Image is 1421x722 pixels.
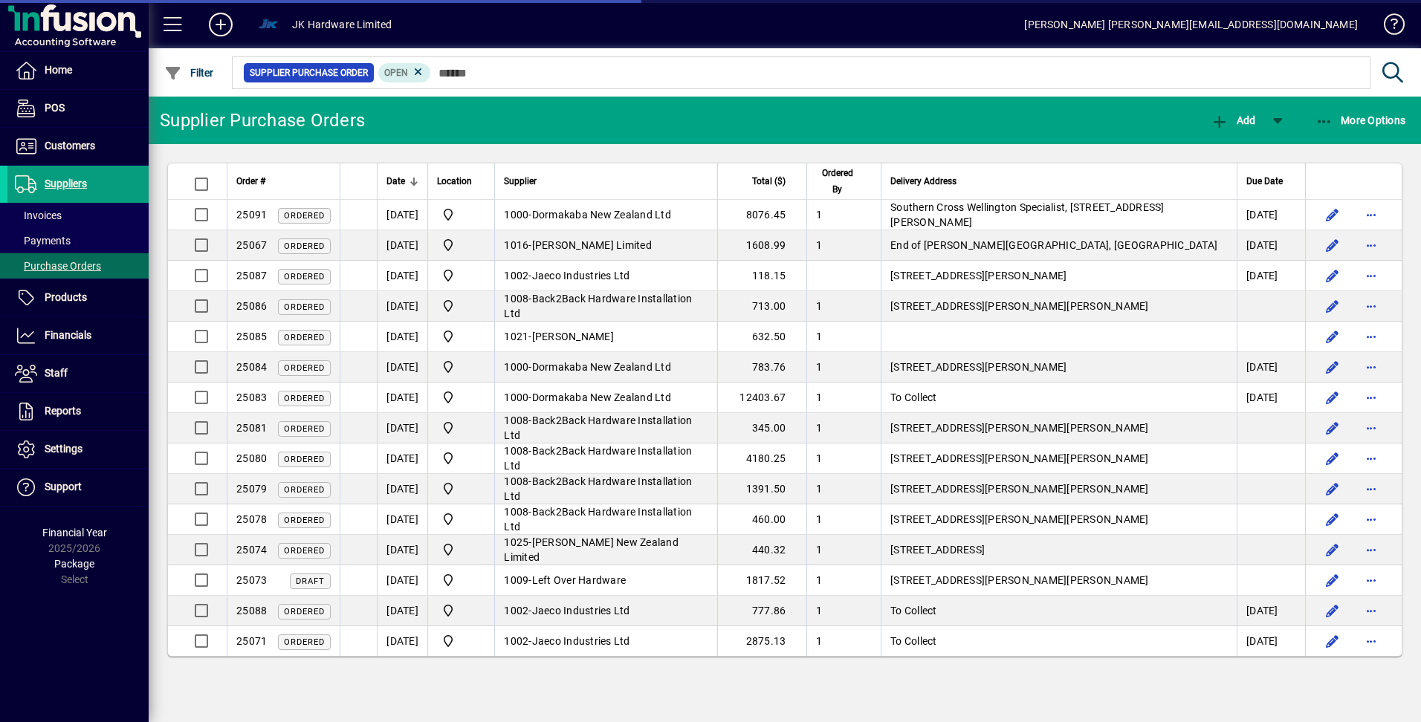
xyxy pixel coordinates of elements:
td: 12403.67 [717,383,806,413]
td: [DATE] [377,200,427,230]
span: 1 [816,239,822,251]
span: BOP [437,541,485,559]
span: 25086 [236,300,267,312]
button: Edit [1321,416,1344,440]
span: Auckland [437,510,485,528]
div: [PERSON_NAME] [PERSON_NAME][EMAIL_ADDRESS][DOMAIN_NAME] [1024,13,1358,36]
td: [DATE] [377,504,427,535]
td: - [494,352,717,383]
span: Draft [296,576,325,586]
span: 25091 [236,209,267,221]
button: Edit [1321,355,1344,379]
span: 1009 [504,574,528,586]
span: Auckland [437,419,485,437]
button: More options [1359,629,1383,653]
span: Other [437,267,485,284]
td: [DATE] [377,261,427,291]
td: - [494,413,717,443]
span: Purchase Orders [15,260,101,272]
div: Order # [236,173,331,189]
td: 783.76 [717,352,806,383]
span: Staff [45,367,68,379]
span: 25083 [236,391,267,403]
span: 25081 [236,422,267,434]
span: Total ($) [752,173,786,189]
td: 632.50 [717,322,806,352]
span: Dormakaba New Zealand Ltd [532,209,671,221]
span: 1008 [504,475,528,487]
button: More options [1359,538,1383,562]
span: 1002 [504,270,528,282]
span: Back2Back Hardware Installation Ltd [504,445,692,472]
span: Ordered By [816,165,858,198]
td: - [494,291,717,322]
td: [DATE] [1237,230,1305,261]
td: - [494,565,717,596]
td: [DATE] [377,230,427,261]
td: - [494,626,717,656]
div: Due Date [1246,173,1296,189]
td: [STREET_ADDRESS][PERSON_NAME][PERSON_NAME] [881,443,1237,474]
a: Settings [7,431,149,468]
span: Suppliers [45,178,87,189]
button: More Options [1312,107,1410,134]
span: Ordered [284,485,325,495]
td: - [494,504,717,535]
span: 25073 [236,574,267,586]
span: Supplier [504,173,537,189]
span: Due Date [1246,173,1283,189]
button: Edit [1321,386,1344,409]
span: 1000 [504,361,528,373]
span: Jaeco Industries Ltd [532,635,630,647]
a: Support [7,469,149,506]
span: To Collect [437,632,485,650]
td: 118.15 [717,261,806,291]
span: 25067 [236,239,267,251]
span: Other [437,206,485,224]
button: Edit [1321,507,1344,531]
span: 1 [816,544,822,556]
span: Ordered [284,637,325,647]
a: Customers [7,128,149,165]
span: Products [45,291,87,303]
button: Edit [1321,264,1344,287]
span: Back2Back Hardware Installation Ltd [504,293,692,319]
td: [STREET_ADDRESS] [881,535,1237,565]
button: Filter [161,59,218,86]
td: - [494,474,717,504]
span: 25080 [236,452,267,464]
span: 1 [816,300,822,312]
td: [DATE] [1237,200,1305,230]
button: More options [1359,325,1383,348]
button: More options [1359,477,1383,501]
td: [DATE] [377,596,427,626]
span: Other [437,328,485,345]
span: 1 [816,635,822,647]
span: Dormakaba New Zealand Ltd [532,361,671,373]
td: [DATE] [377,535,427,565]
button: More options [1359,446,1383,470]
td: 1391.50 [717,474,806,504]
span: Back2Back Hardware Installation Ltd [504,475,692,502]
mat-chip: Completion Status: Open [378,63,431,82]
span: 1025 [504,536,528,548]
span: 1000 [504,391,528,403]
span: 25087 [236,270,267,282]
span: Filter [164,67,214,79]
span: 1 [816,361,822,373]
span: 1 [816,574,822,586]
span: 1 [816,209,822,221]
span: Ordered [284,272,325,282]
span: Support [45,481,82,492]
span: Package [54,558,94,570]
span: Order # [236,173,265,189]
span: To Collect [437,602,485,619]
span: Financial Year [42,527,107,539]
td: - [494,596,717,626]
button: Edit [1321,599,1344,622]
div: Location [437,173,485,189]
span: 1 [816,331,822,342]
td: [DATE] [1237,626,1305,656]
span: [PERSON_NAME] New Zealand Limited [504,536,679,563]
a: Products [7,279,149,316]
